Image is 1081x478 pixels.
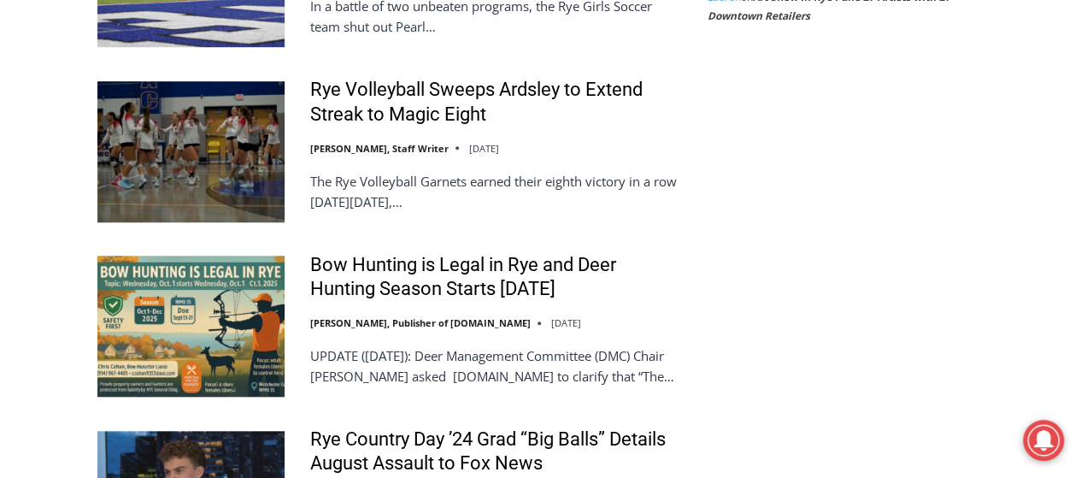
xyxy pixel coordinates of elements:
a: Rye Volleyball Sweeps Ardsley to Extend Streak to Magic Eight [310,78,685,127]
p: UPDATE ([DATE]): Deer Management Committee (DMC) Chair [PERSON_NAME] asked [DOMAIN_NAME] to clari... [310,345,685,387]
a: Rye Country Day ’24 Grad “Big Balls” Details August Assault to Fox News [310,428,685,476]
div: 2 [179,145,187,162]
img: Bow Hunting is Legal in Rye and Deer Hunting Season Starts October 1st [97,256,285,396]
div: "I learned about the history of a place I’d honestly never considered even as a resident of [GEOG... [432,1,808,166]
div: Birds of Prey: Falcon and hawk demos [179,50,247,140]
time: [DATE] [551,316,581,329]
a: [PERSON_NAME] Read Sanctuary Fall Fest: [DATE] [1,170,256,213]
time: [DATE] [469,142,499,155]
a: [PERSON_NAME], Staff Writer [310,142,449,155]
img: Rye Volleyball Sweeps Ardsley to Extend Streak to Magic Eight [97,81,285,221]
a: Intern @ [DOMAIN_NAME] [411,166,828,213]
h4: [PERSON_NAME] Read Sanctuary Fall Fest: [DATE] [14,172,227,211]
a: [PERSON_NAME], Publisher of [DOMAIN_NAME] [310,316,531,329]
p: The Rye Volleyball Garnets earned their eighth victory in a row [DATE][DATE],… [310,171,685,212]
span: Intern @ [DOMAIN_NAME] [447,170,792,209]
a: Bow Hunting is Legal in Rye and Deer Hunting Season Starts [DATE] [310,253,685,302]
div: 6 [200,145,208,162]
div: / [191,145,196,162]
